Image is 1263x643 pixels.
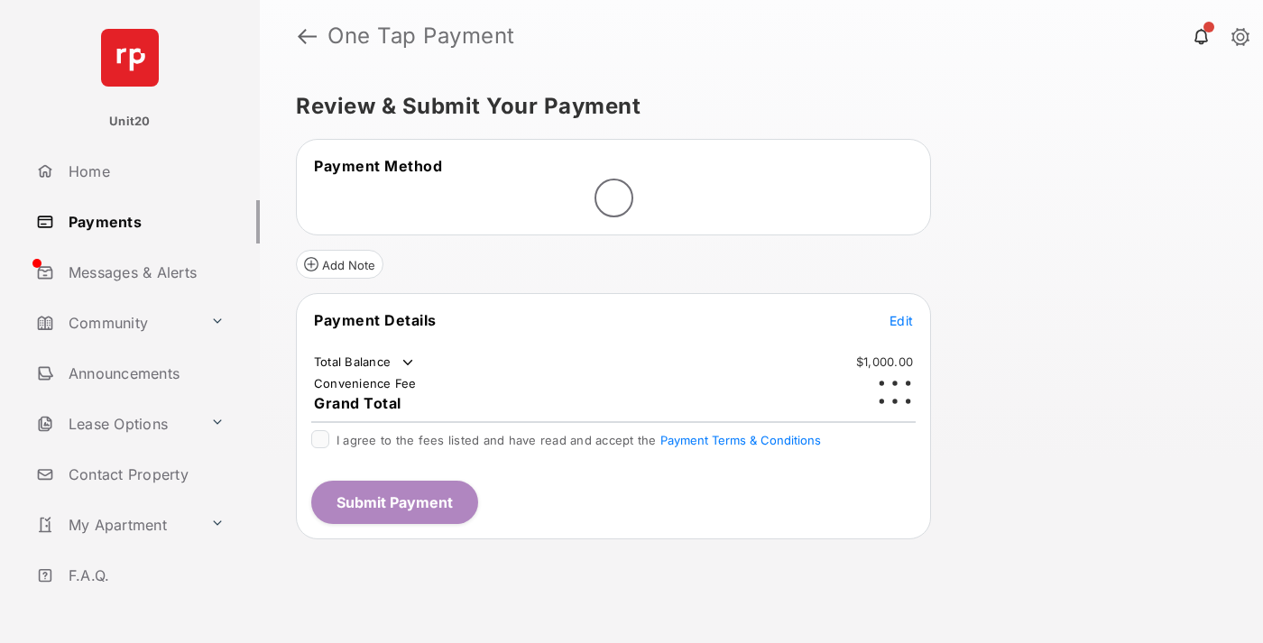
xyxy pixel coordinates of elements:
[109,113,151,131] p: Unit20
[660,433,821,447] button: I agree to the fees listed and have read and accept the
[313,375,418,391] td: Convenience Fee
[855,354,914,370] td: $1,000.00
[890,313,913,328] span: Edit
[296,250,383,279] button: Add Note
[29,200,260,243] a: Payments
[314,311,437,329] span: Payment Details
[29,251,260,294] a: Messages & Alerts
[29,150,260,193] a: Home
[29,453,260,496] a: Contact Property
[29,352,260,395] a: Announcements
[336,433,821,447] span: I agree to the fees listed and have read and accept the
[314,157,442,175] span: Payment Method
[29,554,260,597] a: F.A.Q.
[29,301,203,344] a: Community
[101,29,159,87] img: svg+xml;base64,PHN2ZyB4bWxucz0iaHR0cDovL3d3dy53My5vcmcvMjAwMC9zdmciIHdpZHRoPSI2NCIgaGVpZ2h0PSI2NC...
[29,503,203,547] a: My Apartment
[296,96,1212,117] h5: Review & Submit Your Payment
[314,394,401,412] span: Grand Total
[327,25,515,47] strong: One Tap Payment
[890,311,913,329] button: Edit
[29,402,203,446] a: Lease Options
[311,481,478,524] button: Submit Payment
[313,354,417,372] td: Total Balance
